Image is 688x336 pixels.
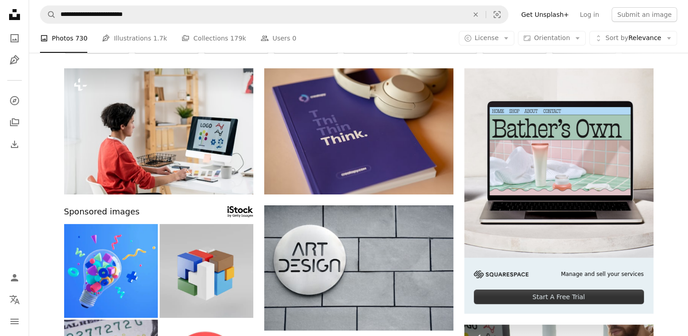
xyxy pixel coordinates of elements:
a: Get Unsplash+ [516,7,574,22]
span: 0 [292,33,296,43]
span: Relevance [605,34,661,43]
a: Explore [5,92,24,110]
a: Log in [574,7,604,22]
span: Orientation [534,34,570,41]
a: Download History [5,135,24,153]
img: a book with a pair of headphones on top of it [264,68,453,194]
a: Home — Unsplash [5,5,24,25]
button: Search Unsplash [40,6,56,23]
span: Sponsored images [64,205,140,219]
img: Contemporary web designer with graphics tablet drawing new logo while sitting by desk in front of... [64,68,253,194]
button: Orientation [518,31,586,46]
img: Abstract Geometric Compose of Colorful Blocks in Shape of Cube Logo Icon. 3d Rendering [160,224,253,318]
a: Art Design signage on wall [264,264,453,272]
a: Collections 179k [181,24,246,53]
img: file-1705255347840-230a6ab5bca9image [474,270,528,278]
span: 179k [230,33,246,43]
span: 1.7k [153,33,167,43]
a: a book with a pair of headphones on top of it [264,127,453,135]
a: Contemporary web designer with graphics tablet drawing new logo while sitting by desk in front of... [64,127,253,135]
a: Manage and sell your servicesStart A Free Trial [464,68,653,314]
button: Menu [5,312,24,331]
a: Log in / Sign up [5,269,24,287]
button: Clear [466,6,486,23]
button: Language [5,290,24,309]
a: Photos [5,29,24,47]
span: Manage and sell your services [561,270,643,278]
span: Sort by [605,34,628,41]
div: Start A Free Trial [474,290,644,304]
img: file-1707883121023-8e3502977149image [464,68,653,258]
img: Light bulb filled with geometric shapes [64,224,158,318]
a: Collections [5,113,24,132]
span: License [475,34,499,41]
img: Art Design signage on wall [264,205,453,331]
button: Sort byRelevance [589,31,677,46]
form: Find visuals sitewide [40,5,508,24]
button: Visual search [486,6,508,23]
a: Illustrations [5,51,24,69]
button: License [459,31,515,46]
a: Illustrations 1.7k [102,24,167,53]
button: Submit an image [612,7,677,22]
a: Users 0 [261,24,296,53]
